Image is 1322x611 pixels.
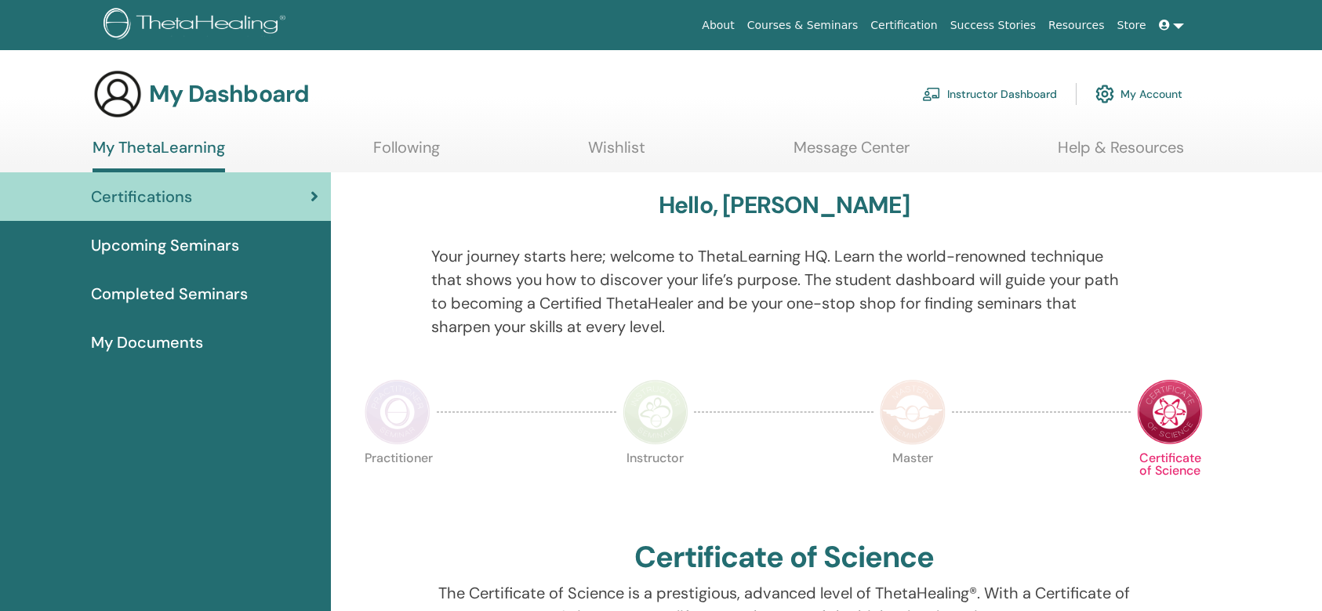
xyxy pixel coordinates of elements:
img: Practitioner [365,379,430,445]
img: Certificate of Science [1137,379,1203,445]
a: Courses & Seminars [741,11,865,40]
p: Instructor [623,452,688,518]
img: chalkboard-teacher.svg [922,87,941,101]
a: Help & Resources [1058,138,1184,168]
img: generic-user-icon.jpg [93,69,143,119]
a: Following [373,138,440,168]
a: Resources [1042,11,1111,40]
span: My Documents [91,331,203,354]
span: Certifications [91,185,192,208]
img: Master [880,379,946,445]
a: Certification [864,11,943,40]
a: Instructor Dashboard [922,77,1057,111]
a: My Account [1095,77,1182,111]
a: Wishlist [588,138,645,168]
img: logo.png [104,8,291,43]
a: Success Stories [944,11,1042,40]
a: About [696,11,740,40]
span: Completed Seminars [91,282,248,305]
p: Your journey starts here; welcome to ThetaLearning HQ. Learn the world-renowned technique that sh... [431,244,1136,338]
p: Practitioner [365,452,430,518]
span: Upcoming Seminars [91,233,239,257]
a: My ThetaLearning [93,138,225,172]
img: Instructor [623,379,688,445]
img: cog.svg [1095,81,1114,107]
h2: Certificate of Science [634,540,934,576]
h3: My Dashboard [149,80,309,108]
h3: Hello, [PERSON_NAME] [659,191,910,219]
a: Message Center [794,138,910,168]
p: Certificate of Science [1137,452,1203,518]
a: Store [1111,11,1153,40]
p: Master [880,452,946,518]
